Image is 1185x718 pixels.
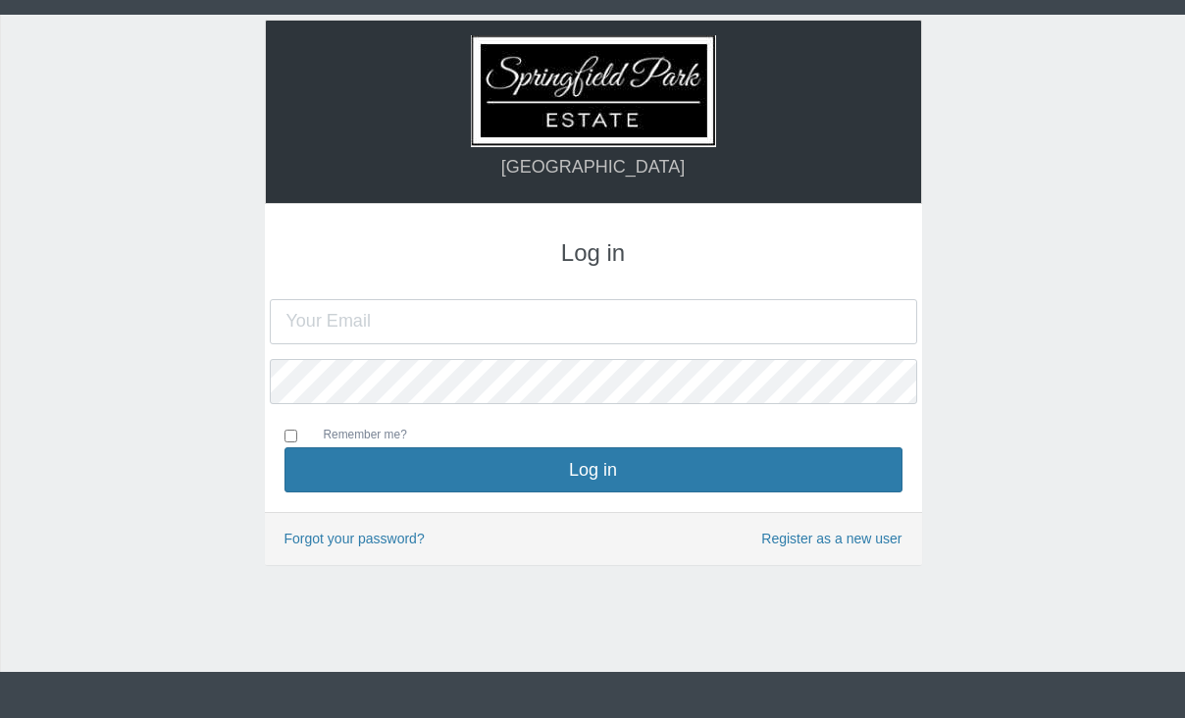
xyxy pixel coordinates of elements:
[285,158,902,178] h4: [GEOGRAPHIC_DATA]
[471,35,716,147] img: Logo
[284,430,297,442] input: Remember me?
[284,531,425,546] a: Forgot your password?
[284,447,902,492] button: Log in
[270,299,917,344] input: Your Email
[284,240,902,266] h3: Log in
[761,528,902,550] a: Register as a new user
[304,426,407,447] label: Remember me?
